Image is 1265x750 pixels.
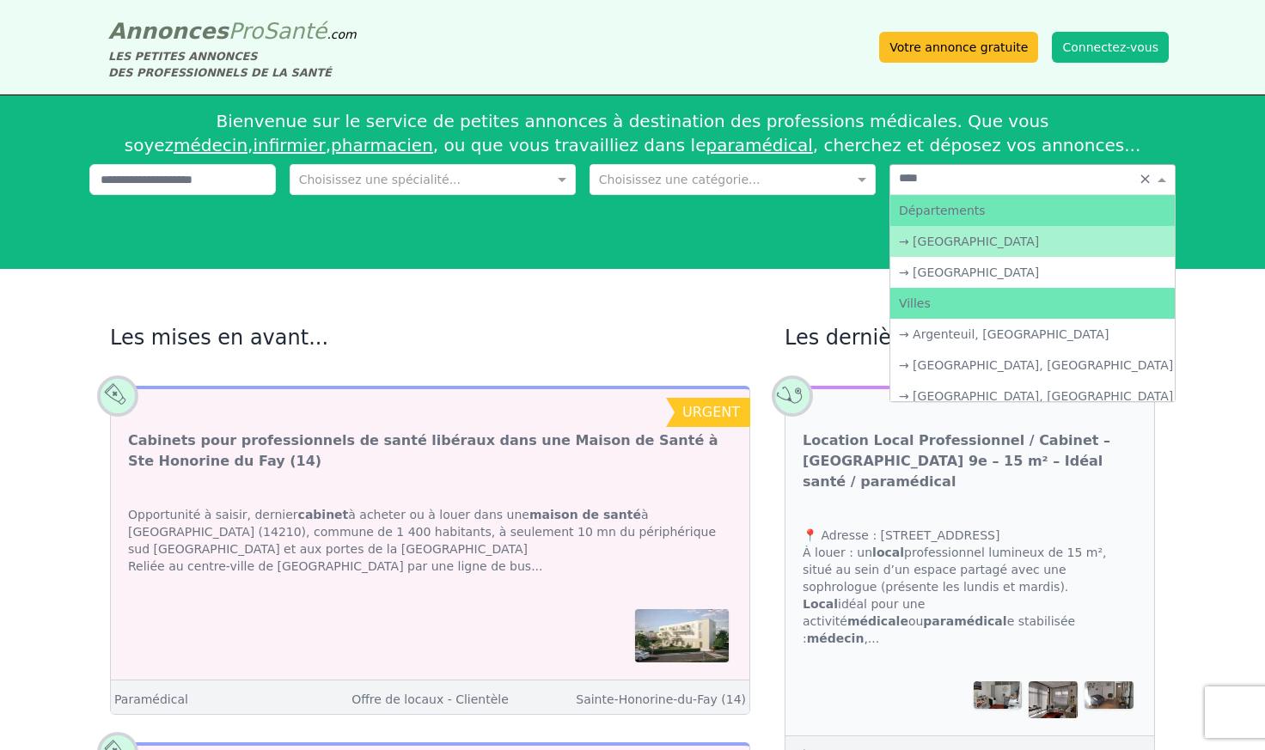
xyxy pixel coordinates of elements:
img: Location Local Professionnel / Cabinet – Quartier Vaise Lyon 9e – 15 m² – Idéal santé / paramédical [1085,681,1134,709]
h2: Les dernières annonces... [785,324,1155,351]
div: Bienvenue sur le service de petites annonces à destination des professions médicales. Que vous so... [89,102,1176,164]
strong: Local [803,597,838,611]
div: → Argenteuil, [GEOGRAPHIC_DATA] [890,319,1175,350]
span: Clear all [1139,171,1153,188]
a: infirmier [253,135,325,155]
div: Affiner la recherche... [89,202,1176,219]
a: pharmacien [331,135,433,155]
span: Pro [229,18,264,44]
strong: paramédical [923,614,1006,628]
a: Location Local Professionnel / Cabinet – [GEOGRAPHIC_DATA] 9e – 15 m² – Idéal santé / paramédical [803,430,1137,492]
ng-dropdown-panel: Options list [889,194,1176,402]
button: Connectez-vous [1052,32,1169,63]
h2: Les mises en avant... [110,324,750,351]
a: Offre de locaux - Clientèle [351,692,509,706]
a: Sainte-Honorine-du-Fay (14) [576,692,746,706]
span: .com [327,27,356,41]
strong: cabinet [298,508,349,521]
strong: médecin [807,631,865,645]
div: → [GEOGRAPHIC_DATA] [890,257,1175,288]
strong: maison de santé [529,508,641,521]
a: AnnoncesProSanté.com [108,18,357,44]
div: → [GEOGRAPHIC_DATA], [GEOGRAPHIC_DATA] [890,350,1175,381]
img: Cabinets pour professionnels de santé libéraux dans une Maison de Santé à Ste Honorine du Fay (14) [635,609,729,662]
div: 📍 Adresse : [STREET_ADDRESS] À louer : un professionnel lumineux de 15 m², situé au sein d’un esp... [785,509,1154,664]
a: médecin [174,135,247,155]
strong: local [872,546,904,559]
strong: médicale [847,614,908,628]
a: Paramédical [114,692,188,706]
span: Santé [263,18,327,44]
div: LES PETITES ANNONCES DES PROFESSIONNELS DE LA SANTÉ [108,48,357,81]
a: paramédical [706,135,812,155]
span: urgent [682,404,740,420]
div: Départements [890,195,1175,226]
span: Annonces [108,18,229,44]
div: → [GEOGRAPHIC_DATA], [GEOGRAPHIC_DATA] [890,381,1175,412]
a: Votre annonce gratuite [879,32,1038,63]
div: → [GEOGRAPHIC_DATA] [890,226,1175,257]
div: Villes [890,288,1175,319]
img: Location Local Professionnel / Cabinet – Quartier Vaise Lyon 9e – 15 m² – Idéal santé / paramédical [974,681,1023,709]
img: Location Local Professionnel / Cabinet – Quartier Vaise Lyon 9e – 15 m² – Idéal santé / paramédical [1029,681,1078,718]
div: Opportunité à saisir, dernier à acheter ou à louer dans une à [GEOGRAPHIC_DATA] (14210), commune ... [111,489,749,592]
a: Cabinets pour professionnels de santé libéraux dans une Maison de Santé à Ste Honorine du Fay (14) [128,430,732,472]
